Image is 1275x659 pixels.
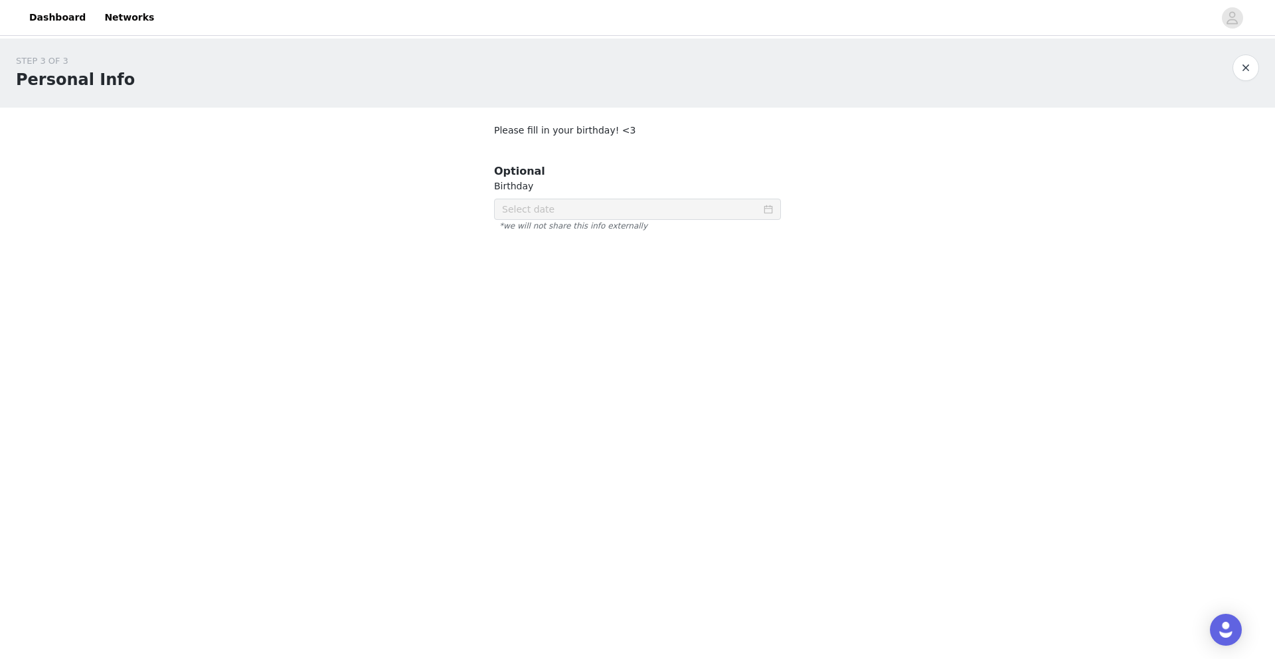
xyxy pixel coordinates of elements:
[494,199,781,220] input: Select date
[21,3,94,33] a: Dashboard
[494,124,781,138] p: Please fill in your birthday! <3
[1226,7,1238,29] div: avatar
[494,181,533,191] span: Birthday
[494,163,781,179] h3: Optional
[1210,614,1242,646] div: Open Intercom Messenger
[494,220,781,232] span: *we will not share this info externally
[764,205,773,214] i: icon: calendar
[16,54,135,68] div: STEP 3 OF 3
[96,3,162,33] a: Networks
[16,68,135,92] h1: Personal Info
